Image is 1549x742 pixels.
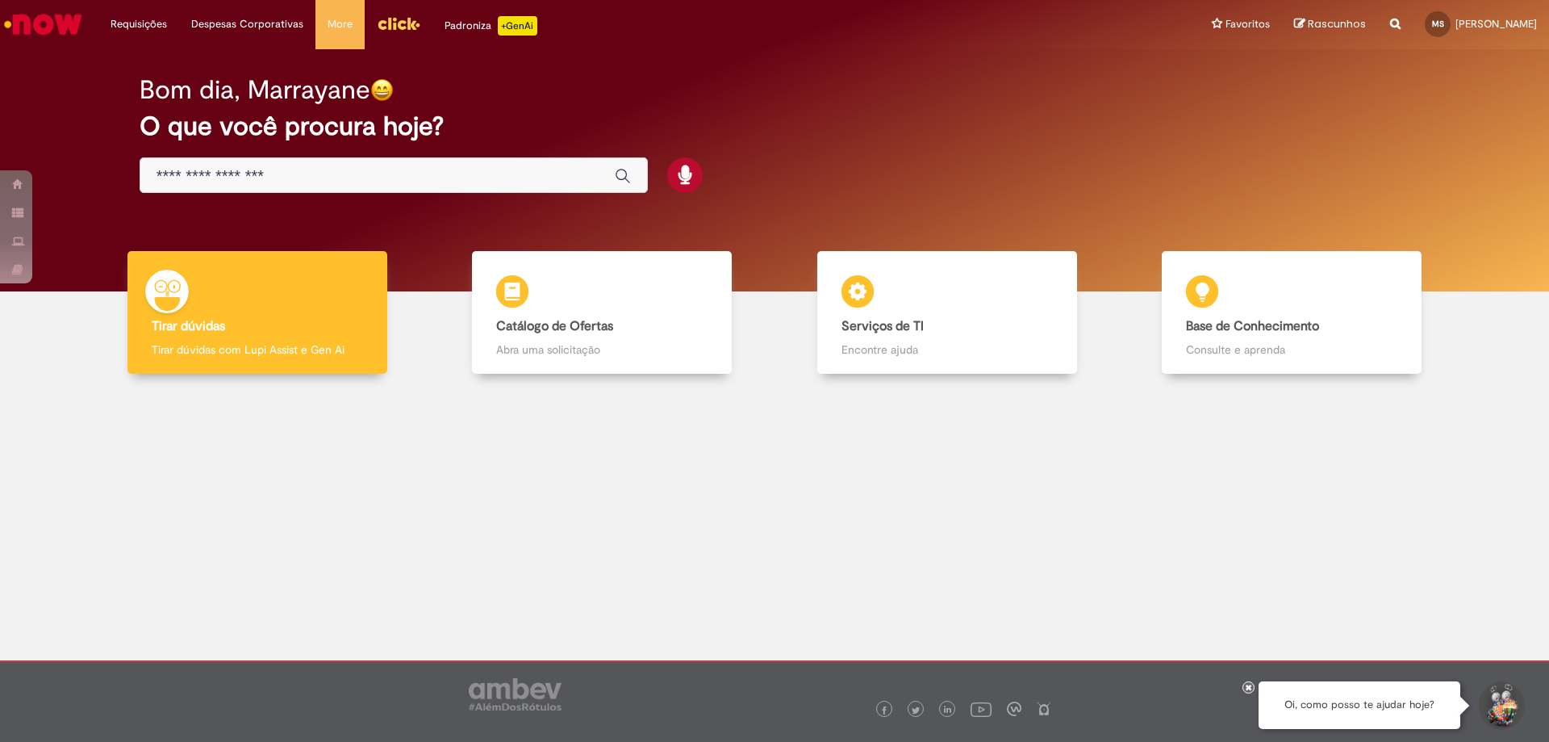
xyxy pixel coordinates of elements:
img: click_logo_yellow_360x200.png [377,11,420,36]
img: logo_footer_naosei.png [1037,702,1051,716]
img: logo_footer_twitter.png [912,706,920,715]
img: logo_footer_ambev_rotulo_gray.png [469,678,562,711]
div: Padroniza [445,16,537,36]
b: Tirar dúvidas [152,318,225,334]
div: Oi, como posso te ajudar hoje? [1259,681,1460,729]
span: MS [1432,19,1444,29]
a: Serviços de TI Encontre ajuda [774,251,1120,375]
p: Encontre ajuda [841,342,1053,358]
img: logo_footer_youtube.png [971,698,992,719]
img: logo_footer_facebook.png [880,706,888,715]
img: happy-face.png [370,78,394,102]
p: +GenAi [498,16,537,36]
a: Rascunhos [1294,17,1366,32]
span: Rascunhos [1308,16,1366,31]
a: Base de Conhecimento Consulte e aprenda [1120,251,1465,375]
h2: Bom dia, Marrayane [140,76,370,104]
p: Abra uma solicitação [496,342,708,358]
a: Catálogo de Ofertas Abra uma solicitação [430,251,775,375]
p: Tirar dúvidas com Lupi Assist e Gen Ai [152,342,363,358]
span: Requisições [111,16,167,32]
p: Consulte e aprenda [1186,342,1397,358]
b: Serviços de TI [841,318,924,334]
b: Base de Conhecimento [1186,318,1319,334]
span: Despesas Corporativas [191,16,303,32]
span: Favoritos [1225,16,1270,32]
span: More [328,16,353,32]
img: logo_footer_linkedin.png [944,706,952,715]
span: [PERSON_NAME] [1455,17,1537,31]
img: logo_footer_workplace.png [1007,702,1021,716]
img: ServiceNow [2,8,85,40]
button: Iniciar Conversa de Suporte [1476,681,1525,730]
a: Tirar dúvidas Tirar dúvidas com Lupi Assist e Gen Ai [85,251,430,375]
b: Catálogo de Ofertas [496,318,613,334]
h2: O que você procura hoje? [140,112,1410,140]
